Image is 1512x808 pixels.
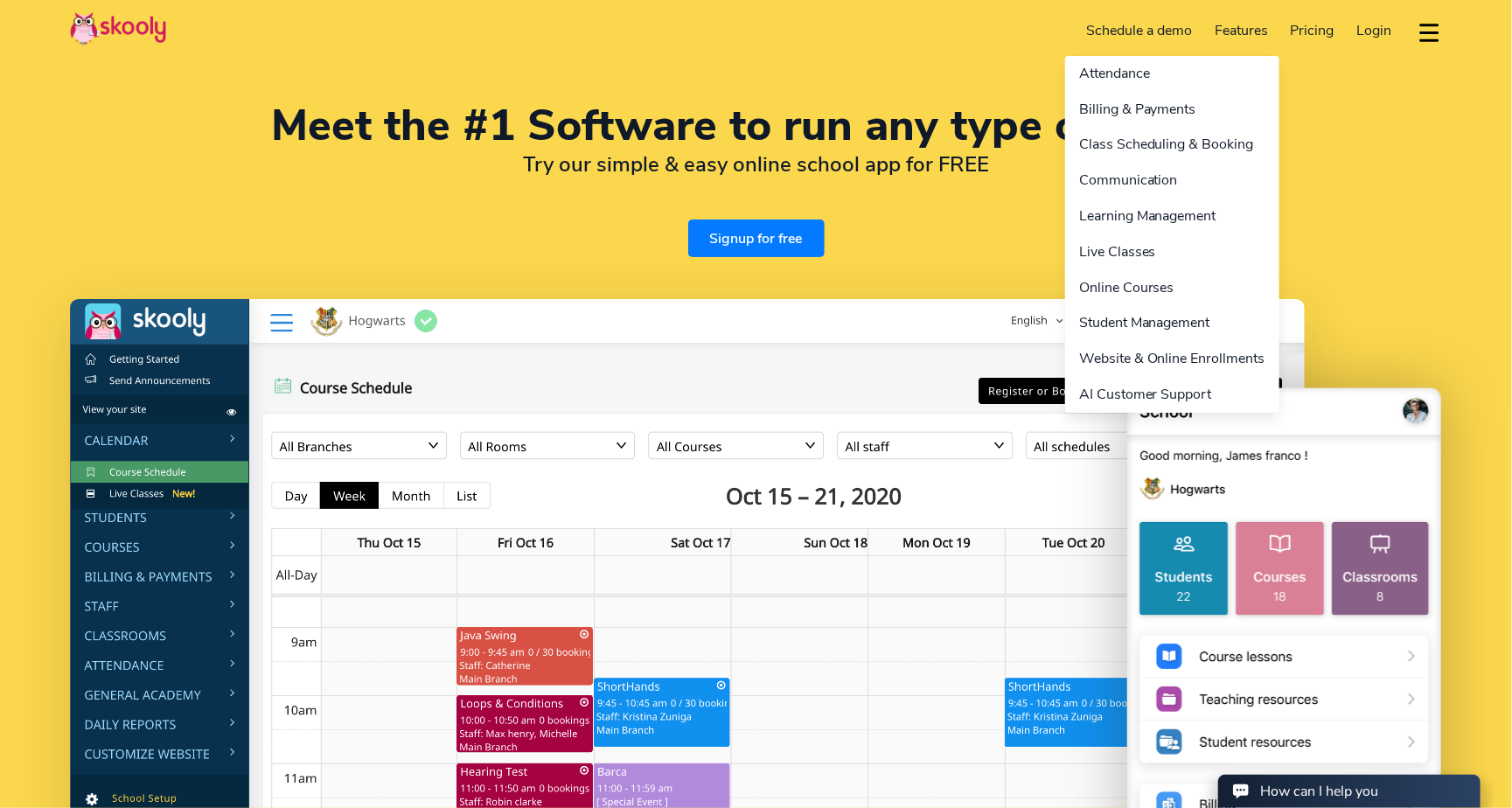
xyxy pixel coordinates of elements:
span: Pricing [1291,21,1334,40]
a: Billing & Payments [1065,92,1279,128]
a: Pricing [1279,17,1346,45]
a: AI Customer Support [1065,377,1279,413]
a: Class Scheduling & Booking [1065,127,1279,163]
a: Signup for free [688,219,825,257]
h1: Meet the #1 Software to run any type of school [70,105,1442,147]
a: Schedule a demo [1076,17,1204,45]
a: Website & Online Enrollments [1065,341,1279,377]
button: dropdown menu [1417,12,1442,52]
span: Login [1356,21,1391,40]
a: Learning Management [1065,199,1279,234]
a: Live Classes [1065,234,1279,270]
a: Features [1203,17,1279,45]
a: Online Courses [1065,270,1279,306]
a: Communication [1065,163,1279,199]
a: Attendance [1065,56,1279,92]
h2: Try our simple & easy online school app for FREE [70,151,1442,178]
a: Login [1345,17,1403,45]
a: Student Management [1065,305,1279,341]
img: Skooly [70,11,166,45]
